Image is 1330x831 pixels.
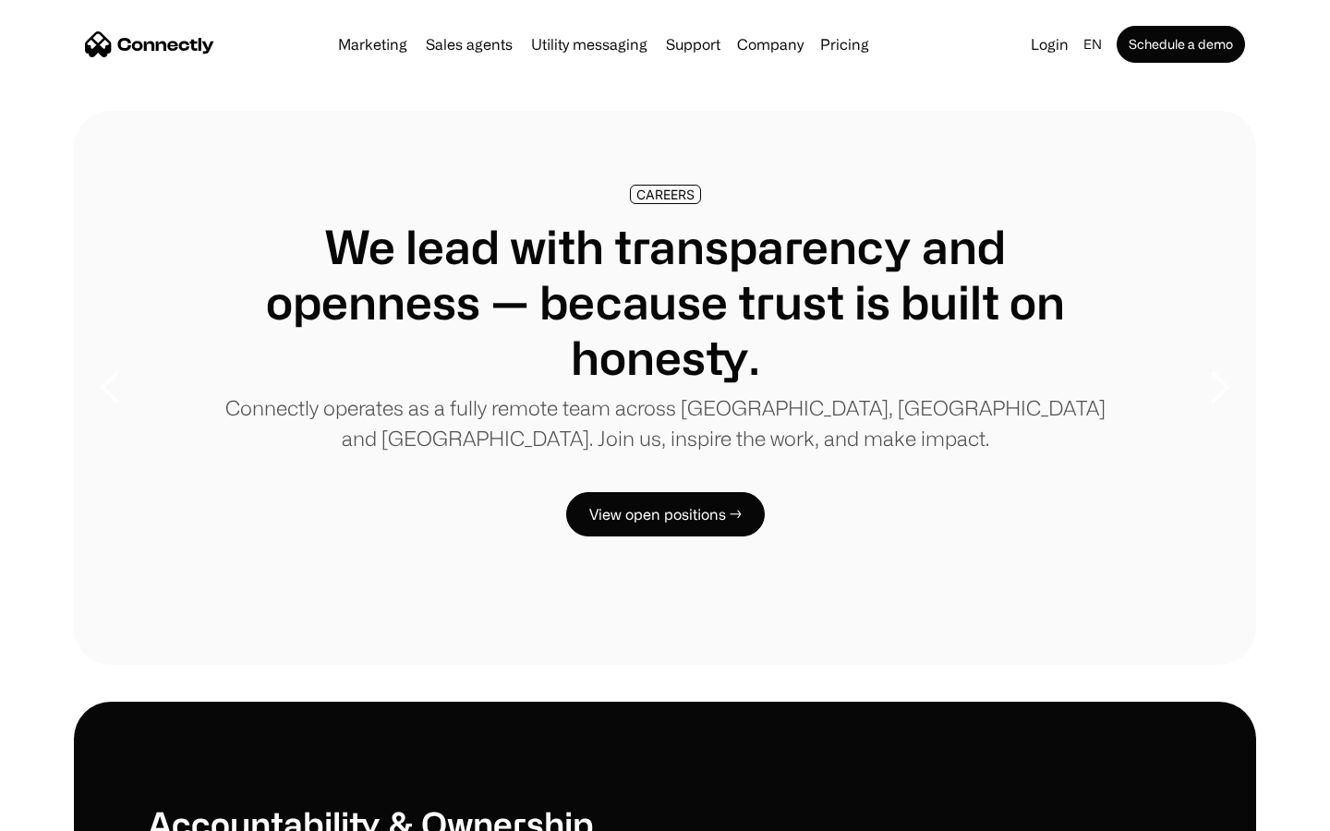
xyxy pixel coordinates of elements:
a: Support [659,37,728,52]
a: View open positions → [566,492,765,536]
aside: Language selected: English [18,797,111,825]
div: CAREERS [636,187,695,201]
a: Schedule a demo [1117,26,1245,63]
h1: We lead with transparency and openness — because trust is built on honesty. [222,219,1108,385]
a: Pricing [813,37,877,52]
div: en [1083,31,1102,57]
a: Login [1023,31,1076,57]
a: Marketing [331,37,415,52]
div: Company [737,31,804,57]
a: Utility messaging [524,37,655,52]
a: Sales agents [418,37,520,52]
ul: Language list [37,799,111,825]
p: Connectly operates as a fully remote team across [GEOGRAPHIC_DATA], [GEOGRAPHIC_DATA] and [GEOGRA... [222,392,1108,453]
